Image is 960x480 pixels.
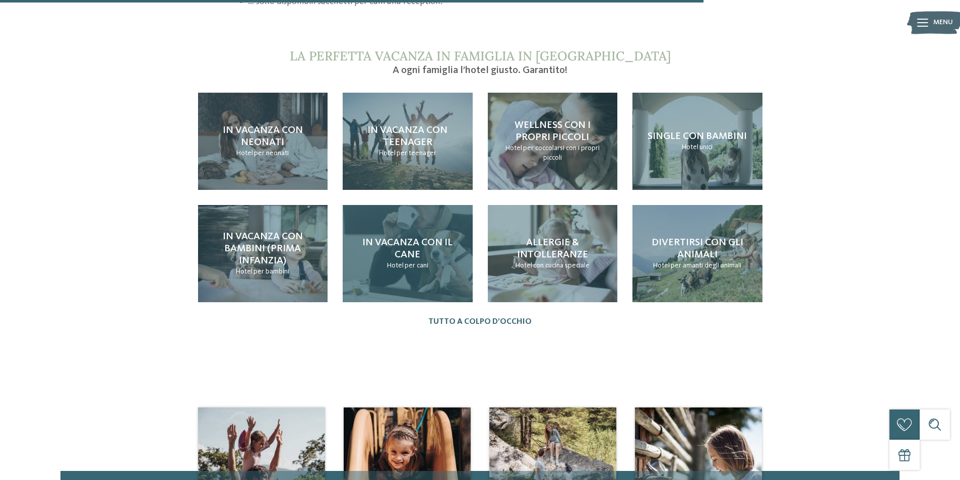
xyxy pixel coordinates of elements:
span: per coccolarsi con i propri piccoli [523,145,600,162]
span: In vacanza con bambini (prima infanzia) [223,232,303,266]
span: Hotel [236,150,253,157]
span: unici [699,144,713,151]
span: A ogni famiglia l’hotel giusto. Garantito! [393,65,567,76]
span: Wellness con i propri piccoli [515,120,591,143]
span: In vacanza con teenager [367,125,447,148]
span: Hotel [516,262,532,269]
span: Hotel [379,150,396,157]
span: per amanti degli animali [671,262,741,269]
a: Familienhotel: hotel per cani in Alto Adige In vacanza con neonati Hotel per neonati [198,93,328,190]
span: Hotel [653,262,670,269]
a: Familienhotel: hotel per cani in Alto Adige Divertirsi con gli animali Hotel per amanti degli ani... [632,205,762,302]
span: con cucina speciale [533,262,590,269]
span: per cani [405,262,428,269]
span: per neonati [254,150,289,157]
span: Allergie & intolleranze [517,238,588,260]
span: per bambini [253,268,289,275]
span: Hotel [682,144,698,151]
span: La perfetta vacanza in famiglia in [GEOGRAPHIC_DATA] [290,48,671,64]
a: Familienhotel: hotel per cani in Alto Adige Allergie & intolleranze Hotel con cucina speciale [488,205,618,302]
span: In vacanza con neonati [223,125,303,148]
a: Familienhotel: hotel per cani in Alto Adige In vacanza con il cane Hotel per cani [343,205,473,302]
a: Familienhotel: hotel per cani in Alto Adige In vacanza con teenager Hotel per teenager [343,93,473,190]
a: Familienhotel: hotel per cani in Alto Adige Wellness con i propri piccoli Hotel per coccolarsi co... [488,93,618,190]
span: Hotel [236,268,252,275]
a: Familienhotel: hotel per cani in Alto Adige In vacanza con bambini (prima infanzia) Hotel per bam... [198,205,328,302]
span: Divertirsi con gli animali [652,238,743,260]
span: Single con bambini [648,131,747,142]
span: In vacanza con il cane [362,238,453,260]
a: Familienhotel: hotel per cani in Alto Adige Single con bambini Hotel unici [632,93,762,190]
span: per teenager [397,150,436,157]
a: Tutto a colpo d’occhio [428,317,532,327]
span: Hotel [505,145,522,152]
span: Hotel [387,262,404,269]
